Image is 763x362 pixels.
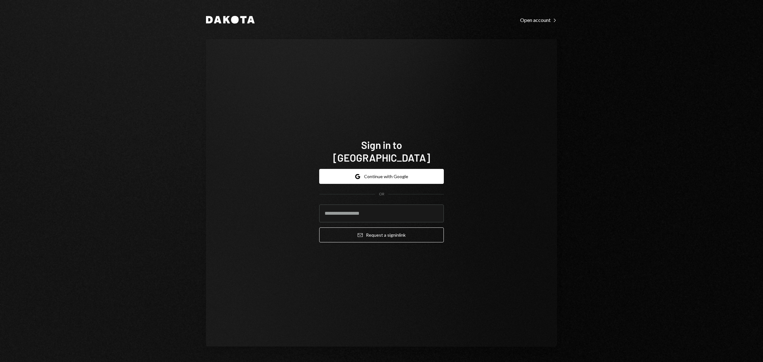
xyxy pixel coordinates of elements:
button: Continue with Google [319,169,444,184]
h1: Sign in to [GEOGRAPHIC_DATA] [319,138,444,164]
div: Open account [520,17,557,23]
a: Open account [520,16,557,23]
button: Request a signinlink [319,227,444,242]
div: OR [379,191,384,197]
